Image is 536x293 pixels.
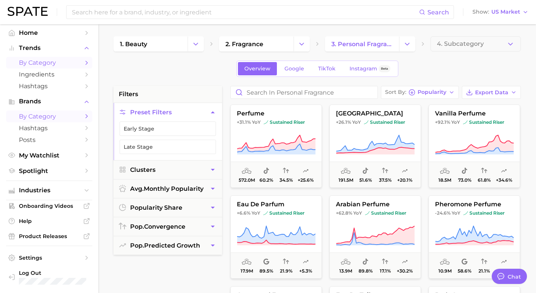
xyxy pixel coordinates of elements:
[237,210,250,216] span: +6.6%
[325,36,399,51] a: 3. personal fragrance
[380,268,391,274] span: 17.1%
[379,178,392,183] span: 37.5%
[130,242,200,249] span: predicted growth
[430,36,521,51] button: 4. Subcategory
[130,204,182,211] span: popularity share
[280,178,293,183] span: 34.5%
[6,200,92,212] a: Onboarding Videos
[362,257,368,267] span: popularity share: TikTok
[429,195,520,279] button: pheromone perfume-24.6% YoYsustained risersustained riser10.9m58.6%21.1%+22.9%
[463,211,468,215] img: sustained riser
[252,210,260,216] span: YoY
[461,257,468,267] span: popularity share: Google
[130,223,144,230] abbr: popularity index
[364,119,405,125] span: sustained riser
[113,36,188,51] a: 1. beauty
[19,113,79,120] span: by Category
[284,65,304,72] span: Google
[352,119,361,125] span: YoY
[278,62,311,75] a: Google
[6,267,92,287] a: Log out. Currently logged in with e-mail adavis@interparfumsinc.com.
[225,41,263,48] span: 2. fragrance
[283,257,289,267] span: popularity convergence: Low Convergence
[6,150,92,161] a: My Watchlist
[264,120,268,125] img: sustained riser
[237,119,251,125] span: +31.1%
[303,167,309,176] span: popularity predicted growth: Very Likely
[303,257,309,267] span: popularity predicted growth: Uncertain
[491,10,520,14] span: US Market
[6,231,92,242] a: Product Releases
[130,185,204,192] span: monthly popularity
[6,252,92,263] a: Settings
[329,104,421,188] button: [GEOGRAPHIC_DATA]+26.1% YoYsustained risersustained riser191.5m51.6%37.5%+20.1%
[230,104,322,188] button: perfume+31.1% YoYsustained risersustained riser572.0m60.2%34.5%+25.6%
[263,167,269,176] span: popularity share: TikTok
[341,257,351,267] span: average monthly popularity: High Popularity
[130,166,155,173] span: Clusters
[478,178,491,183] span: 61.8%
[381,65,388,72] span: Beta
[219,36,293,51] a: 2. fragrance
[365,211,370,215] img: sustained riser
[397,268,413,274] span: +30.2%
[472,10,489,14] span: Show
[19,152,79,159] span: My Watchlist
[231,86,378,98] input: Search in personal fragrance
[438,268,452,274] span: 10.9m
[113,198,222,217] button: popularity share
[330,110,421,117] span: [GEOGRAPHIC_DATA]
[19,136,79,143] span: Posts
[263,211,268,215] img: sustained riser
[259,178,273,183] span: 60.2%
[19,98,79,105] span: Brands
[463,120,468,125] img: sustained riser
[336,210,352,216] span: +62.8%
[113,103,222,122] button: Preset Filters
[382,167,388,176] span: popularity convergence: Low Convergence
[418,90,446,94] span: Popularity
[242,257,252,267] span: average monthly popularity: Very High Popularity
[6,27,92,39] a: Home
[341,167,351,176] span: average monthly popularity: Very High Popularity
[452,210,460,216] span: YoY
[283,167,289,176] span: popularity convergence: Low Convergence
[19,203,79,209] span: Onboarding Videos
[438,178,451,183] span: 18.5m
[19,254,79,261] span: Settings
[19,187,79,194] span: Industries
[242,167,252,176] span: average monthly popularity: Very High Popularity
[6,96,92,107] button: Brands
[8,7,48,16] img: SPATE
[382,257,388,267] span: popularity convergence: Very Low Convergence
[6,134,92,146] a: Posts
[19,125,79,132] span: Hashtags
[501,167,507,176] span: popularity predicted growth: Very Likely
[365,210,406,216] span: sustained riser
[458,268,471,274] span: 58.6%
[364,120,368,125] img: sustained riser
[429,201,520,208] span: pheromone perfume
[120,122,216,136] button: Early Stage
[19,59,79,66] span: by Category
[402,167,408,176] span: popularity predicted growth: Very Likely
[239,178,255,183] span: 572.0m
[294,36,310,51] button: Change Category
[6,42,92,54] button: Trends
[381,86,459,99] button: Sort ByPopularity
[6,111,92,122] a: by Category
[252,119,261,125] span: YoY
[481,167,487,176] span: popularity convergence: High Convergence
[264,119,305,125] span: sustained riser
[119,90,138,99] span: filters
[385,90,406,94] span: Sort By
[451,119,460,125] span: YoY
[318,65,336,72] span: TikTok
[435,119,450,125] span: +92.1%
[440,167,450,176] span: average monthly popularity: Very High Popularity
[113,236,222,255] button: pop.predicted growth
[479,268,490,274] span: 21.1%
[113,161,222,179] button: Clusters
[120,140,216,154] button: Late Stage
[130,109,172,116] span: Preset Filters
